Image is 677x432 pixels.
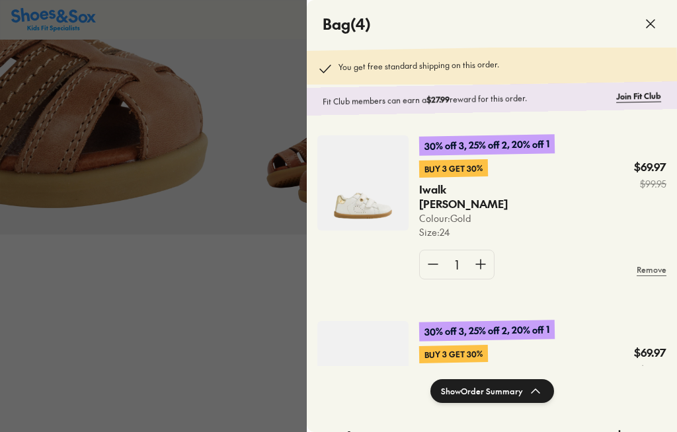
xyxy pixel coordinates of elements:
[634,177,666,191] s: $99.95
[419,182,514,211] p: Iwalk [PERSON_NAME]
[419,320,555,342] p: 30% off 3, 25% off 2, 20% off 1
[323,90,611,108] p: Fit Club members can earn a reward for this order.
[634,345,666,360] p: $69.97
[446,250,467,279] div: 1
[419,159,488,178] p: Buy 3 Get 30%
[419,225,538,239] p: Size : 24
[430,379,554,403] button: ShowOrder Summary
[634,160,666,174] p: $69.97
[317,321,409,416] img: png;base64,iVBORw0KGgoAAAANSUhEUgAAAAEAAAABCAYAAAAfFcSJAAAAAXNSR0IArs4c6QAAAA1JREFUCB1j+Pjx438ACX...
[338,58,499,77] p: You get free standard shipping on this order.
[317,135,409,231] img: 4-551616.jpg
[426,94,450,105] b: $27.99
[419,345,488,363] p: Buy 3 Get 30%
[616,90,661,102] a: Join Fit Club
[634,363,666,377] s: $99.95
[419,134,555,156] p: 30% off 3, 25% off 2, 20% off 1
[323,13,371,35] h4: Bag ( 4 )
[419,211,538,225] p: Colour: Gold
